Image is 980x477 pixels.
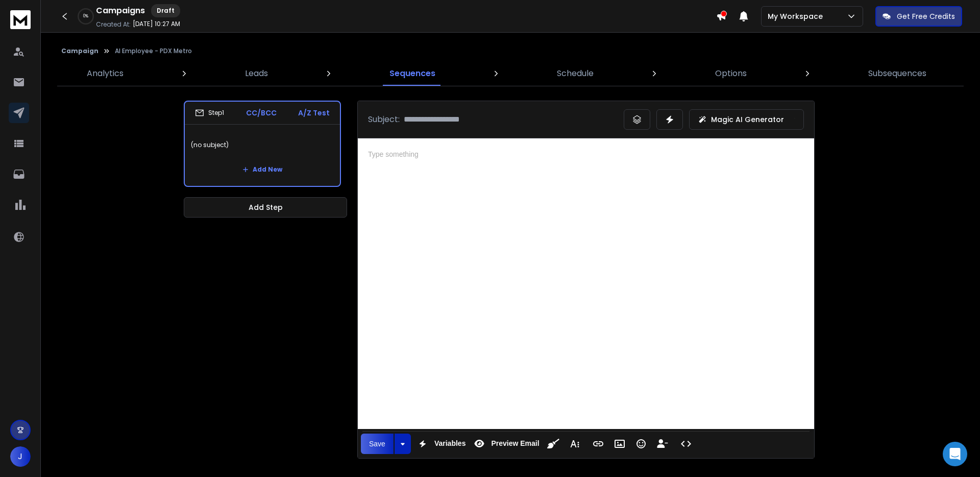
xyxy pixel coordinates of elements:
[897,11,955,21] p: Get Free Credits
[589,434,608,454] button: Insert Link (⌘K)
[184,197,347,218] button: Add Step
[245,67,268,80] p: Leads
[943,442,967,466] div: Open Intercom Messenger
[10,10,31,29] img: logo
[87,67,124,80] p: Analytics
[298,108,330,118] p: A/Z Test
[368,113,400,126] p: Subject:
[875,6,962,27] button: Get Free Credits
[557,67,594,80] p: Schedule
[551,61,600,86] a: Schedule
[432,439,468,448] span: Variables
[133,20,180,28] p: [DATE] 10:27 AM
[184,101,341,187] li: Step1CC/BCCA/Z Test(no subject)Add New
[768,11,827,21] p: My Workspace
[239,61,274,86] a: Leads
[711,114,784,125] p: Magic AI Generator
[544,434,563,454] button: Clean HTML
[413,434,468,454] button: Variables
[61,47,99,55] button: Campaign
[715,67,747,80] p: Options
[81,61,130,86] a: Analytics
[610,434,629,454] button: Insert Image (⌘P)
[565,434,584,454] button: More Text
[868,67,926,80] p: Subsequences
[234,159,290,180] button: Add New
[470,434,541,454] button: Preview Email
[10,446,31,467] button: J
[246,108,277,118] p: CC/BCC
[631,434,651,454] button: Emoticons
[862,61,933,86] a: Subsequences
[389,67,435,80] p: Sequences
[689,109,804,130] button: Magic AI Generator
[151,4,180,17] div: Draft
[383,61,442,86] a: Sequences
[83,13,88,19] p: 0 %
[653,434,672,454] button: Insert Unsubscribe Link
[115,47,192,55] p: AI Employee - PDX Metro
[195,108,224,117] div: Step 1
[96,20,131,29] p: Created At:
[676,434,696,454] button: Code View
[191,131,334,159] p: (no subject)
[96,5,145,17] h1: Campaigns
[709,61,753,86] a: Options
[489,439,541,448] span: Preview Email
[361,434,394,454] button: Save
